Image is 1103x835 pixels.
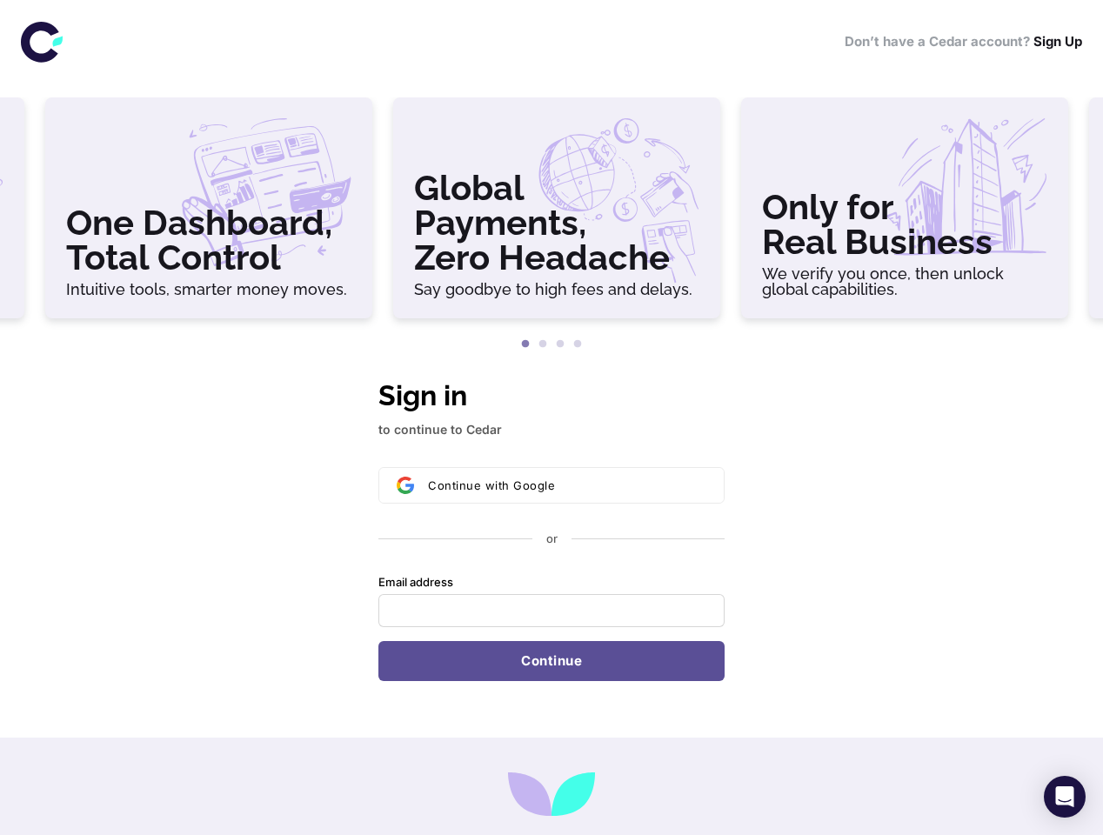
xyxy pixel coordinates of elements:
[534,336,551,353] button: 2
[378,575,453,591] label: Email address
[551,336,569,353] button: 3
[762,190,1047,259] h3: Only for Real Business
[66,282,351,297] h6: Intuitive tools, smarter money moves.
[762,266,1047,297] h6: We verify you once, then unlock global capabilities.
[1044,776,1086,818] div: Open Intercom Messenger
[66,205,351,275] h3: One Dashboard, Total Control
[517,336,534,353] button: 1
[397,477,414,494] img: Sign in with Google
[1033,33,1082,50] a: Sign Up
[845,32,1082,52] h6: Don’t have a Cedar account?
[414,170,699,275] h3: Global Payments, Zero Headache
[378,641,725,681] button: Continue
[378,375,725,417] h1: Sign in
[414,282,699,297] h6: Say goodbye to high fees and delays.
[569,336,586,353] button: 4
[546,531,558,547] p: or
[428,478,555,492] span: Continue with Google
[378,420,725,439] p: to continue to Cedar
[378,467,725,504] button: Sign in with GoogleContinue with Google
